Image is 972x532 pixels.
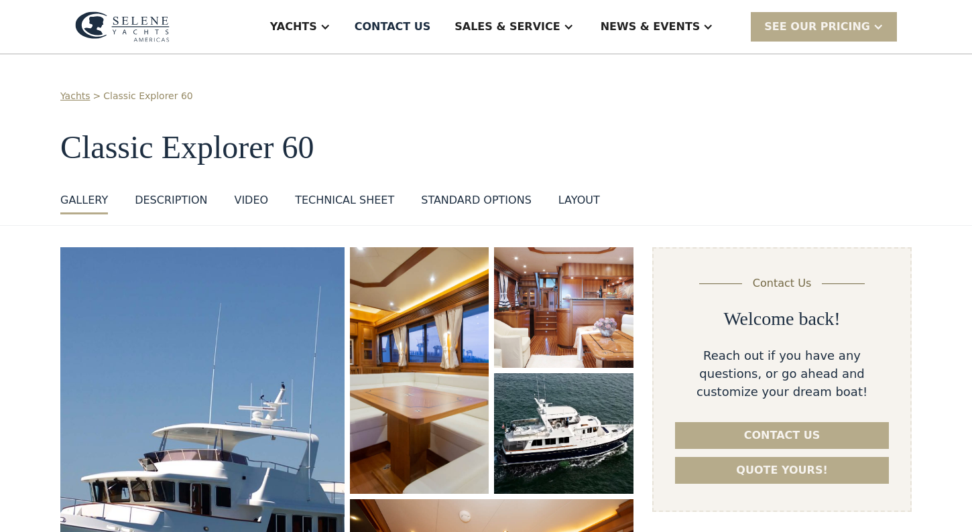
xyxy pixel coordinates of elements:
div: Reach out if you have any questions, or go ahead and customize your dream boat! [675,346,889,401]
div: Technical sheet [295,192,394,208]
a: Quote yours! [675,457,889,484]
a: open lightbox [494,373,633,494]
a: standard options [421,192,532,214]
div: News & EVENTS [601,19,701,35]
div: layout [558,192,600,208]
div: > [93,89,101,103]
h2: Welcome back! [723,308,840,330]
a: open lightbox [350,247,489,494]
div: SEE Our Pricing [764,19,870,35]
a: layout [558,192,600,214]
div: Contact US [355,19,431,35]
a: DESCRIPTION [135,192,207,214]
img: logo [75,11,170,42]
a: VIDEO [234,192,268,214]
h1: Classic Explorer 60 [60,130,912,165]
a: GALLERY [60,192,108,214]
div: Sales & Service [454,19,560,35]
a: open lightbox [494,247,633,368]
div: Contact Us [753,275,811,291]
a: Yachts [60,89,90,103]
div: VIDEO [234,192,268,208]
div: SEE Our Pricing [751,12,897,41]
div: Yachts [270,19,317,35]
div: GALLERY [60,192,108,208]
div: DESCRIPTION [135,192,207,208]
a: Contact us [675,422,889,449]
a: Technical sheet [295,192,394,214]
a: Classic Explorer 60 [103,89,192,103]
div: standard options [421,192,532,208]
